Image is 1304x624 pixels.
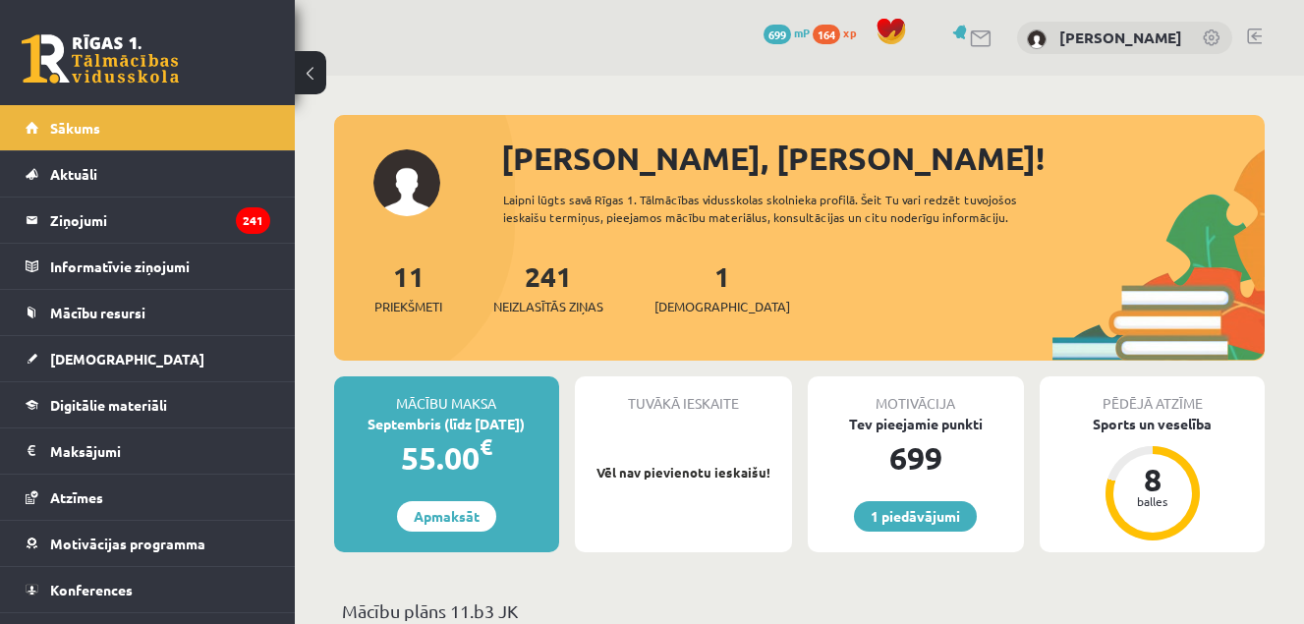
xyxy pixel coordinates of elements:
[808,414,1025,434] div: Tev pieejamie punkti
[654,297,790,316] span: [DEMOGRAPHIC_DATA]
[26,151,270,197] a: Aktuāli
[50,396,167,414] span: Digitālie materiāli
[813,25,840,44] span: 164
[50,165,97,183] span: Aktuāli
[794,25,810,40] span: mP
[50,350,204,368] span: [DEMOGRAPHIC_DATA]
[22,34,179,84] a: Rīgas 1. Tālmācības vidusskola
[26,290,270,335] a: Mācību resursi
[1123,464,1182,495] div: 8
[843,25,856,40] span: xp
[480,432,492,461] span: €
[26,475,270,520] a: Atzīmes
[50,119,100,137] span: Sākums
[26,336,270,381] a: [DEMOGRAPHIC_DATA]
[585,463,782,482] p: Vēl nav pievienotu ieskaišu!
[493,297,603,316] span: Neizlasītās ziņas
[1040,414,1265,543] a: Sports un veselība 8 balles
[374,297,442,316] span: Priekšmeti
[26,198,270,243] a: Ziņojumi241
[50,488,103,506] span: Atzīmes
[26,244,270,289] a: Informatīvie ziņojumi
[764,25,810,40] a: 699 mP
[813,25,866,40] a: 164 xp
[397,501,496,532] a: Apmaksāt
[501,135,1265,182] div: [PERSON_NAME], [PERSON_NAME]!
[654,258,790,316] a: 1[DEMOGRAPHIC_DATA]
[50,535,205,552] span: Motivācijas programma
[764,25,791,44] span: 699
[334,414,559,434] div: Septembris (līdz [DATE])
[26,428,270,474] a: Maksājumi
[334,434,559,482] div: 55.00
[503,191,1061,226] div: Laipni lūgts savā Rīgas 1. Tālmācības vidusskolas skolnieka profilā. Šeit Tu vari redzēt tuvojošo...
[575,376,792,414] div: Tuvākā ieskaite
[1123,495,1182,507] div: balles
[808,434,1025,482] div: 699
[808,376,1025,414] div: Motivācija
[50,581,133,598] span: Konferences
[50,198,270,243] legend: Ziņojumi
[1059,28,1182,47] a: [PERSON_NAME]
[50,428,270,474] legend: Maksājumi
[236,207,270,234] i: 241
[50,244,270,289] legend: Informatīvie ziņojumi
[493,258,603,316] a: 241Neizlasītās ziņas
[1040,376,1265,414] div: Pēdējā atzīme
[1040,414,1265,434] div: Sports un veselība
[26,105,270,150] a: Sākums
[334,376,559,414] div: Mācību maksa
[50,304,145,321] span: Mācību resursi
[1027,29,1047,49] img: Anna Marija Sidorenkova
[26,567,270,612] a: Konferences
[26,521,270,566] a: Motivācijas programma
[854,501,977,532] a: 1 piedāvājumi
[374,258,442,316] a: 11Priekšmeti
[26,382,270,427] a: Digitālie materiāli
[342,597,1257,624] p: Mācību plāns 11.b3 JK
